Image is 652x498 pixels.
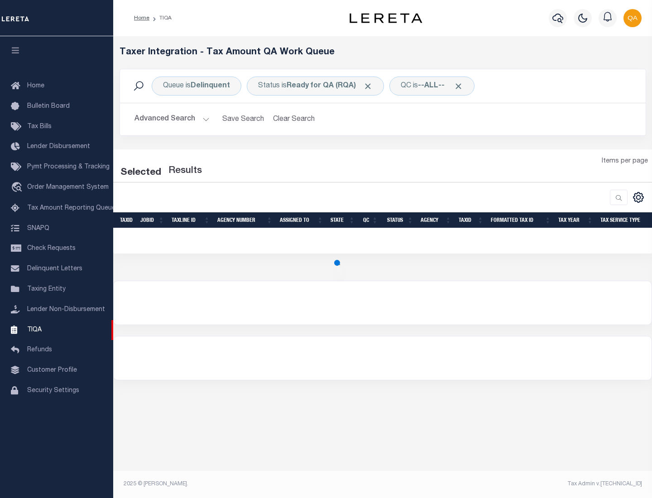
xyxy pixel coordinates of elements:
[27,245,76,252] span: Check Requests
[27,225,49,231] span: SNAPQ
[27,124,52,130] span: Tax Bills
[27,205,115,211] span: Tax Amount Reporting Queue
[120,166,161,180] div: Selected
[359,212,382,228] th: QC
[120,47,646,58] h5: Taxer Integration - Tax Amount QA Work Queue
[27,286,66,292] span: Taxing Entity
[389,77,475,96] div: Click to Edit
[134,15,149,21] a: Home
[217,110,269,128] button: Save Search
[602,157,648,167] span: Items per page
[116,212,137,228] th: TaxID
[27,306,105,313] span: Lender Non-Disbursement
[168,212,214,228] th: TaxLine ID
[327,212,359,228] th: State
[27,367,77,373] span: Customer Profile
[350,13,422,23] img: logo-dark.svg
[418,82,445,90] b: --ALL--
[363,81,373,91] span: Click to Remove
[168,164,202,178] label: Results
[287,82,373,90] b: Ready for QA (RQA)
[27,184,109,191] span: Order Management System
[269,110,319,128] button: Clear Search
[247,77,384,96] div: Click to Edit
[382,212,417,228] th: Status
[137,212,168,228] th: JobID
[134,110,210,128] button: Advanced Search
[191,82,230,90] b: Delinquent
[27,83,44,89] span: Home
[11,182,25,194] i: travel_explore
[27,326,42,333] span: TIQA
[152,77,241,96] div: Click to Edit
[487,212,555,228] th: Formatted Tax ID
[417,212,455,228] th: Agency
[27,347,52,353] span: Refunds
[27,103,70,110] span: Bulletin Board
[27,266,82,272] span: Delinquent Letters
[555,212,597,228] th: Tax Year
[27,144,90,150] span: Lender Disbursement
[214,212,276,228] th: Agency Number
[117,480,383,488] div: 2025 © [PERSON_NAME].
[454,81,463,91] span: Click to Remove
[389,480,642,488] div: Tax Admin v.[TECHNICAL_ID]
[149,14,172,22] li: TIQA
[455,212,487,228] th: TaxID
[27,164,110,170] span: Pymt Processing & Tracking
[623,9,642,27] img: svg+xml;base64,PHN2ZyB4bWxucz0iaHR0cDovL3d3dy53My5vcmcvMjAwMC9zdmciIHBvaW50ZXItZXZlbnRzPSJub25lIi...
[27,388,79,394] span: Security Settings
[276,212,327,228] th: Assigned To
